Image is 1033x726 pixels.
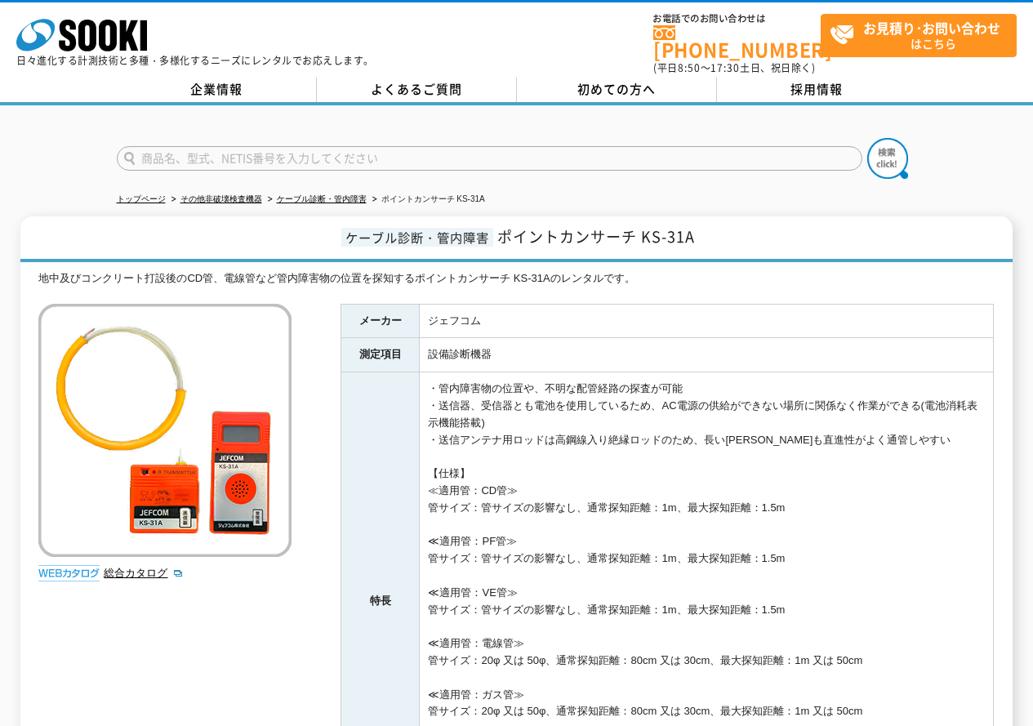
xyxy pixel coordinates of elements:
[717,78,917,102] a: 採用情報
[653,60,815,75] span: (平日 ～ 土日、祝日除く)
[38,565,100,581] img: webカタログ
[341,338,420,372] th: 測定項目
[180,194,262,203] a: その他非破壊検査機器
[517,78,717,102] a: 初めての方へ
[821,14,1017,57] a: お見積り･お問い合わせはこちら
[341,228,493,247] span: ケーブル診断・管内障害
[830,15,1016,56] span: はこちら
[863,18,1000,38] strong: お見積り･お問い合わせ
[577,80,656,98] span: 初めての方へ
[341,304,420,338] th: メーカー
[420,338,994,372] td: 設備診断機器
[678,60,701,75] span: 8:50
[867,138,908,179] img: btn_search.png
[117,78,317,102] a: 企業情報
[497,225,695,247] span: ポイントカンサーチ KS-31A
[369,191,485,208] li: ポイントカンサーチ KS-31A
[117,194,166,203] a: トップページ
[117,146,862,171] input: 商品名、型式、NETIS番号を入力してください
[710,60,740,75] span: 17:30
[420,304,994,338] td: ジェフコム
[38,270,994,287] div: 地中及びコンクリート打設後のCD管、電線管など管内障害物の位置を探知するポイントカンサーチ KS-31Aのレンタルです。
[277,194,367,203] a: ケーブル診断・管内障害
[653,25,821,59] a: [PHONE_NUMBER]
[38,304,292,557] img: ポイントカンサーチ KS-31A
[317,78,517,102] a: よくあるご質問
[16,56,374,65] p: 日々進化する計測技術と多種・多様化するニーズにレンタルでお応えします。
[104,567,184,579] a: 総合カタログ
[653,14,821,24] span: お電話でのお問い合わせは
